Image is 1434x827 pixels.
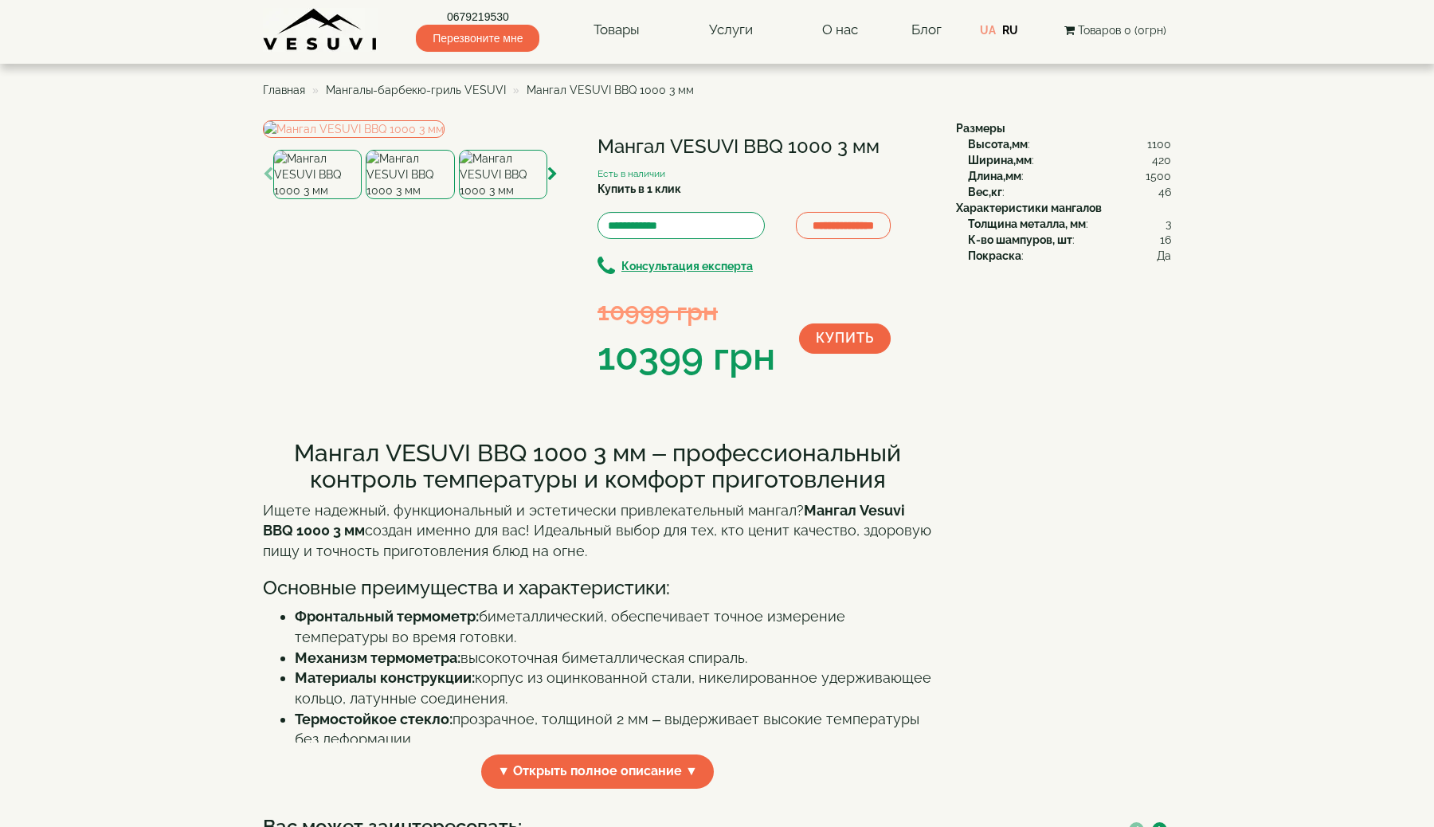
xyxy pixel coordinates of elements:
[1157,248,1171,264] span: Да
[968,168,1171,184] div: :
[968,218,1086,230] b: Толщина металла, мм
[597,330,775,384] div: 10399 грн
[481,754,714,789] span: ▼ Открыть полное описание ▼
[597,168,665,179] small: Есть в наличии
[968,136,1171,152] div: :
[459,150,547,199] img: Мангал VESUVI BBQ 1000 3 мм
[968,184,1171,200] div: :
[1147,136,1171,152] span: 1100
[799,323,891,354] button: Купить
[693,12,769,49] a: Услуги
[968,248,1171,264] div: :
[968,138,1028,151] b: Высота,мм
[295,606,932,647] li: биметаллический, обеспечивает точное измерение температуры во время готовки.
[911,22,942,37] a: Блог
[1146,168,1171,184] span: 1500
[1060,22,1171,39] button: Товаров 0 (0грн)
[968,152,1171,168] div: :
[956,122,1005,135] b: Размеры
[263,578,932,598] h3: Основные преимущества и характеристики:
[980,24,996,37] a: UA
[1152,152,1171,168] span: 420
[968,186,1002,198] b: Вес,кг
[956,202,1102,214] b: Характеристики мангалов
[263,120,445,138] img: Мангал VESUVI BBQ 1000 3 мм
[621,260,753,272] b: Консультация експерта
[295,711,453,727] strong: Термостойкое стекло:
[968,233,1072,246] b: К-во шампуров, шт
[295,669,475,686] strong: Материалы конструкции:
[263,500,932,562] p: Ищете надежный, функциональный и эстетически привлекательный мангал? создан именно для вас! Идеал...
[806,12,874,49] a: О нас
[366,150,454,199] img: Мангал VESUVI BBQ 1000 3 мм
[295,648,932,668] li: высокоточная биметаллическая спираль.
[1002,24,1018,37] a: RU
[597,136,932,157] h1: Мангал VESUVI BBQ 1000 3 мм
[968,232,1171,248] div: :
[597,181,681,197] label: Купить в 1 клик
[1160,232,1171,248] span: 16
[527,84,694,96] span: Мангал VESUVI BBQ 1000 3 мм
[1166,216,1171,232] span: 3
[295,668,932,708] li: корпус из оцинкованной стали, никелированное удерживающее кольцо, латунные соединения.
[968,170,1021,182] b: Длина,мм
[326,84,506,96] a: Мангалы-барбекю-гриль VESUVI
[273,150,362,199] img: Мангал VESUVI BBQ 1000 3 мм
[263,8,378,52] img: Завод VESUVI
[968,216,1171,232] div: :
[1158,184,1171,200] span: 46
[968,154,1032,167] b: Ширина,мм
[597,293,775,329] div: 10999 грн
[416,9,539,25] a: 0679219530
[295,709,932,750] li: прозрачное, толщиной 2 мм – выдерживает высокие температуры без деформации.
[968,249,1021,262] b: Покраска
[295,608,479,625] strong: Фронтальный термометр:
[263,440,932,492] h2: Мангал VESUVI BBQ 1000 3 мм – профессиональный контроль температуры и комфорт приготовления
[578,12,656,49] a: Товары
[295,649,460,666] strong: Механизм термометра:
[263,84,305,96] a: Главная
[416,25,539,52] span: Перезвоните мне
[1078,24,1166,37] span: Товаров 0 (0грн)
